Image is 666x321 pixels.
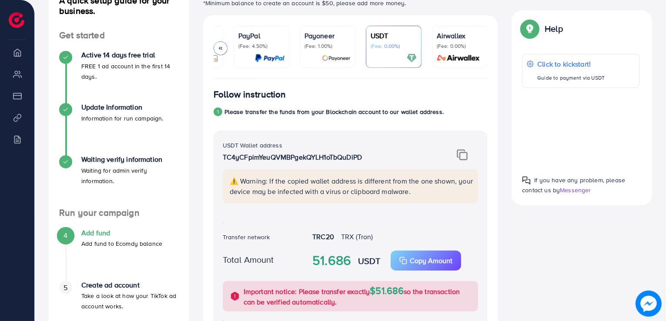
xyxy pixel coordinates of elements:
label: Total Amount [223,253,274,266]
h4: Create ad account [81,281,179,289]
strong: TRC20 [312,232,334,241]
li: Add fund [49,229,189,281]
h4: Run your campaign [49,207,189,218]
p: USDT [371,30,417,41]
h4: Active 14 days free trial [81,51,179,59]
p: FREE 1 ad account in the first 14 days. [81,61,179,82]
p: Information for run campaign. [81,113,164,124]
strong: 51.686 [312,251,351,270]
p: Please transfer the funds from your Blockchain account to our wallet address. [224,107,444,117]
p: Help [545,23,563,34]
img: image [637,292,660,315]
span: 4 [64,231,67,241]
li: Active 14 days free trial [49,51,189,103]
img: alert [230,291,240,301]
h4: Waiting verify information [81,155,179,164]
p: Click to kickstart! [537,59,605,69]
img: card [322,53,351,63]
p: Waiting for admin verify information. [81,165,179,186]
li: Waiting verify information [49,155,189,207]
h4: Add fund [81,229,162,237]
li: Update Information [49,103,189,155]
span: If you have any problem, please contact us by [522,176,625,194]
strong: USDT [358,254,380,267]
p: Add fund to Ecomdy balance [81,238,162,249]
img: Popup guide [522,176,531,185]
span: 5 [64,283,67,293]
img: card [407,53,417,63]
span: $51.686 [370,284,404,297]
p: Guide to payment via USDT [537,73,605,83]
img: logo [9,12,24,28]
img: Popup guide [522,21,538,37]
label: USDT Wallet address [223,141,282,150]
p: (Fee: 1.00%) [305,43,351,50]
p: (Fee: 0.00%) [371,43,417,50]
p: (Fee: 0.00%) [437,43,483,50]
p: Take a look at how your TikTok ad account works. [81,291,179,311]
p: Airwallex [437,30,483,41]
p: PayPal [238,30,284,41]
label: Transfer network [223,233,270,241]
span: Messenger [560,186,591,194]
h4: Update Information [81,103,164,111]
p: Payoneer [305,30,351,41]
p: Important notice: Please transfer exactly so the transaction can be verified automatically. [244,285,473,307]
img: img [457,149,468,160]
p: (Fee: 4.50%) [238,43,284,50]
img: card [255,53,284,63]
span: TRX (Tron) [341,232,373,241]
h4: Follow instruction [214,89,286,100]
p: Copy Amount [410,255,452,266]
button: Copy Amount [391,251,461,271]
div: 1 [214,107,222,116]
h4: Get started [49,30,189,41]
p: ⚠️ Warning: If the copied wallet address is different from the one shown, your device may be infe... [230,176,473,197]
p: TC4yCFpimYeuQVMBPgekQYLH1oTbQuDiPD [223,152,433,162]
img: card [434,53,483,63]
